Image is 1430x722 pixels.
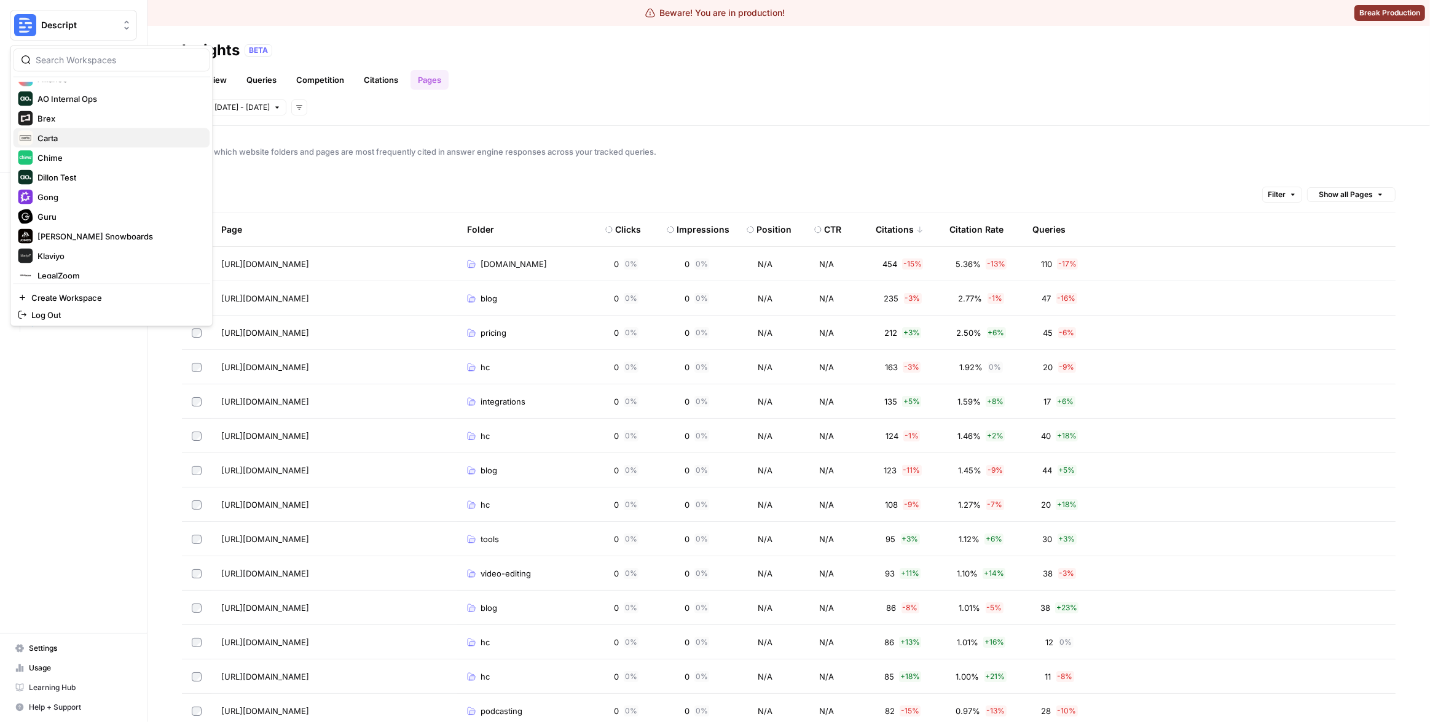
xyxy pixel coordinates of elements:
[1354,5,1425,21] button: Break Production
[819,464,834,476] span: N/A
[685,533,689,545] span: 0
[624,499,638,510] span: 0 %
[1046,636,1054,648] span: 12
[1056,396,1075,407] span: + 6 %
[1043,533,1053,545] span: 30
[481,258,547,270] span: [DOMAIN_NAME]
[1043,327,1053,339] span: 45
[356,70,406,90] a: Citations
[614,292,619,305] span: 0
[614,361,619,373] span: 0
[481,602,497,614] span: blog
[988,293,1004,304] span: - 1 %
[1058,465,1077,476] span: + 5 %
[887,602,897,614] span: 86
[685,361,689,373] span: 0
[819,670,834,683] span: N/A
[983,637,1005,648] span: + 16 %
[37,211,200,223] span: Guru
[819,430,834,442] span: N/A
[18,72,33,87] img: Alliance Logo
[1055,602,1078,613] span: + 23 %
[956,670,980,683] span: 1.00%
[819,499,834,511] span: N/A
[958,464,981,476] span: 1.45%
[824,223,841,236] div: CTR
[988,362,1003,373] span: 0 %
[624,671,638,682] span: 0 %
[901,534,920,545] span: + 3 %
[411,70,449,90] a: Pages
[694,258,709,270] span: 0 %
[13,306,210,324] a: Log Out
[984,534,1004,545] span: + 6 %
[182,41,240,60] div: Insights
[37,230,200,243] span: [PERSON_NAME] Snowboards
[1056,293,1077,304] span: - 16 %
[903,362,921,373] span: - 3 %
[37,112,200,125] span: Brex
[13,289,210,306] a: Create Workspace
[481,327,506,339] span: pricing
[221,327,309,339] span: [URL][DOMAIN_NAME]
[481,395,525,408] span: integrations
[677,223,729,236] div: Impressions
[904,293,922,304] span: - 3 %
[481,361,490,373] span: hc
[983,568,1005,579] span: + 14 %
[1045,670,1051,683] span: 11
[685,670,689,683] span: 0
[481,567,531,580] span: video-editing
[886,533,896,545] span: 95
[221,395,309,408] span: [URL][DOMAIN_NAME]
[624,568,638,579] span: 0 %
[10,45,213,327] div: Workspace: Descript
[41,19,116,31] span: Descript
[819,258,834,270] span: N/A
[957,395,981,408] span: 1.59%
[614,636,619,648] span: 0
[624,327,638,338] span: 0 %
[986,396,1005,407] span: + 8 %
[758,395,772,408] span: N/A
[221,533,309,545] span: [URL][DOMAIN_NAME]
[29,702,132,713] span: Help + Support
[624,293,638,304] span: 0 %
[986,258,1007,270] span: - 13 %
[18,150,33,165] img: Chime Logo
[694,499,709,510] span: 0 %
[1042,292,1051,305] span: 47
[819,292,834,305] span: N/A
[986,465,1004,476] span: - 9 %
[685,464,689,476] span: 0
[10,658,137,678] a: Usage
[876,212,924,246] div: Citations
[1041,430,1051,442] span: 40
[221,430,309,442] span: [URL][DOMAIN_NAME]
[1056,430,1078,441] span: + 18 %
[694,396,709,407] span: 0 %
[624,258,638,270] span: 0 %
[819,533,834,545] span: N/A
[758,292,772,305] span: N/A
[467,212,494,246] div: Folder
[1056,671,1074,682] span: - 8 %
[902,258,923,270] span: - 15 %
[819,395,834,408] span: N/A
[221,292,309,305] span: [URL][DOMAIN_NAME]
[819,705,834,717] span: N/A
[758,258,772,270] span: N/A
[624,637,638,648] span: 0 %
[18,229,33,244] img: Jones Snowboards Logo
[31,292,200,304] span: Create Workspace
[37,270,200,282] span: LegalZoom
[819,567,834,580] span: N/A
[900,568,921,579] span: + 11 %
[37,132,200,144] span: Carta
[959,602,981,614] span: 1.01%
[986,430,1005,441] span: + 2 %
[694,362,709,373] span: 0 %
[37,93,200,105] span: AO Internal Ops
[899,637,921,648] span: + 13 %
[614,395,619,408] span: 0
